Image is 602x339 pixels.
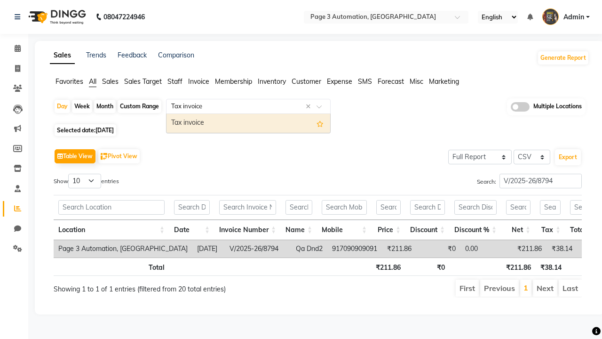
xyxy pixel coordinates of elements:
[58,200,165,215] input: Search Location
[538,51,588,65] button: Generate Report
[192,240,225,258] td: [DATE]
[555,149,581,165] button: Export
[158,51,194,59] a: Comparison
[317,220,372,240] th: Mobile: activate to sort column ascending
[371,258,405,276] th: ₹211.86
[405,258,450,276] th: ₹0
[317,118,324,129] span: Add this report to Favorites List
[535,220,565,240] th: Tax: activate to sort column ascending
[54,220,169,240] th: Location: activate to sort column ascending
[533,102,582,112] span: Multiple Locations
[101,153,108,160] img: pivot.png
[450,220,501,240] th: Discount %: activate to sort column ascending
[378,77,404,86] span: Forecast
[98,149,140,163] button: Pivot View
[322,200,367,215] input: Search Mobile
[89,77,96,86] span: All
[416,240,460,258] td: ₹0
[292,77,321,86] span: Customer
[219,200,276,215] input: Search Invoice Number
[291,240,327,258] td: Qa Dnd2
[72,100,92,113] div: Week
[258,77,286,86] span: Inventory
[86,51,106,59] a: Trends
[225,240,291,258] td: V/2025-26/8794
[54,240,192,258] td: Page 3 Automation, [GEOGRAPHIC_DATA]
[54,258,169,276] th: Total
[327,240,382,258] td: 917090909091
[454,200,497,215] input: Search Discount %
[188,77,209,86] span: Invoice
[166,113,331,133] ng-dropdown-panel: Options list
[215,77,252,86] span: Membership
[563,12,584,22] span: Admin
[429,77,459,86] span: Marketing
[540,200,561,215] input: Search Tax
[55,100,70,113] div: Day
[506,200,531,215] input: Search Net
[512,240,547,258] td: ₹211.86
[281,220,317,240] th: Name: activate to sort column ascending
[501,258,536,276] th: ₹211.86
[102,77,119,86] span: Sales
[166,114,330,133] div: Tax invoice
[55,124,116,136] span: Selected date:
[460,240,512,258] td: 0.00
[410,77,423,86] span: Misc
[24,4,88,30] img: logo
[410,200,445,215] input: Search Discount
[55,149,95,163] button: Table View
[95,127,114,134] span: [DATE]
[169,220,214,240] th: Date: activate to sort column ascending
[542,8,559,25] img: Admin
[382,240,416,258] td: ₹211.86
[477,174,582,188] label: Search:
[50,47,75,64] a: Sales
[118,51,147,59] a: Feedback
[499,174,582,188] input: Search:
[358,77,372,86] span: SMS
[54,279,265,294] div: Showing 1 to 1 of 1 entries (filtered from 20 total entries)
[94,100,116,113] div: Month
[214,220,281,240] th: Invoice Number: activate to sort column ascending
[372,220,405,240] th: Price: activate to sort column ascending
[174,200,210,215] input: Search Date
[167,77,182,86] span: Staff
[124,77,162,86] span: Sales Target
[523,283,528,292] a: 1
[118,100,161,113] div: Custom Range
[306,102,314,112] span: Clear all
[405,220,450,240] th: Discount: activate to sort column ascending
[327,77,352,86] span: Expense
[54,174,119,188] label: Show entries
[55,77,83,86] span: Favorites
[68,174,101,188] select: Showentries
[536,258,566,276] th: ₹38.14
[547,240,577,258] td: ₹38.14
[376,200,401,215] input: Search Price
[501,220,535,240] th: Net: activate to sort column ascending
[285,200,312,215] input: Search Name
[103,4,145,30] b: 08047224946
